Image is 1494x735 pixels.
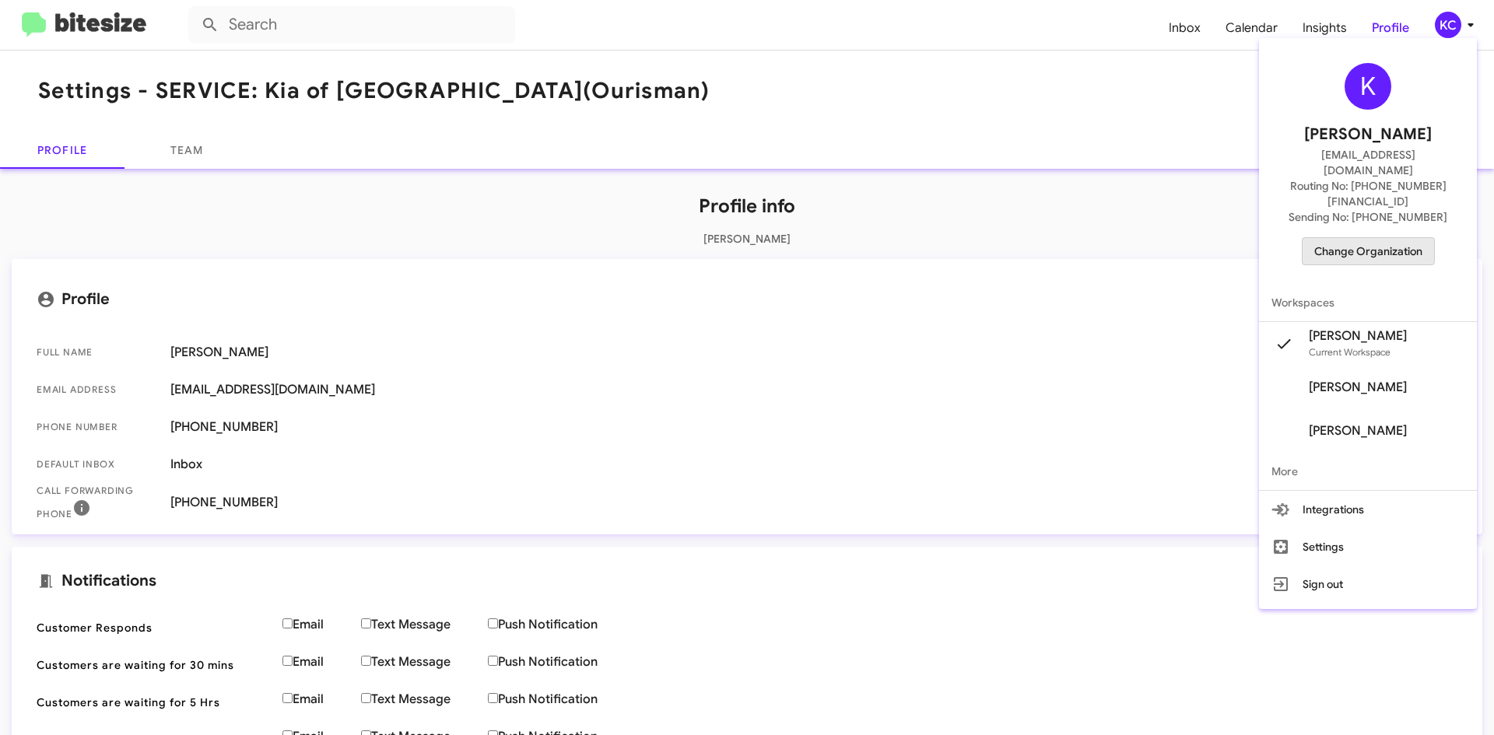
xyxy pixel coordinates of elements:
[1309,423,1407,439] span: [PERSON_NAME]
[1259,528,1477,565] button: Settings
[1309,346,1391,358] span: Current Workspace
[1289,209,1447,225] span: Sending No: [PHONE_NUMBER]
[1302,237,1435,265] button: Change Organization
[1304,122,1432,147] span: [PERSON_NAME]
[1259,491,1477,528] button: Integrations
[1345,63,1391,110] div: K
[1259,284,1477,321] span: Workspaces
[1278,178,1458,209] span: Routing No: [PHONE_NUMBER][FINANCIAL_ID]
[1309,380,1407,395] span: [PERSON_NAME]
[1278,147,1458,178] span: [EMAIL_ADDRESS][DOMAIN_NAME]
[1259,453,1477,490] span: More
[1314,238,1422,264] span: Change Organization
[1309,328,1407,344] span: [PERSON_NAME]
[1259,565,1477,603] button: Sign out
